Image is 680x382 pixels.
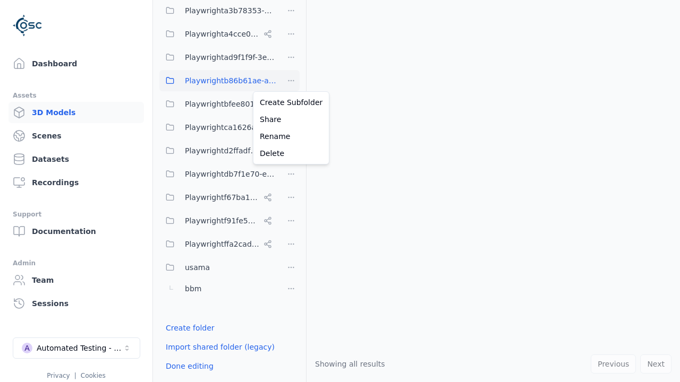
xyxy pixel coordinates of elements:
[256,94,327,111] a: Create Subfolder
[256,128,327,145] a: Rename
[256,145,327,162] a: Delete
[256,111,327,128] a: Share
